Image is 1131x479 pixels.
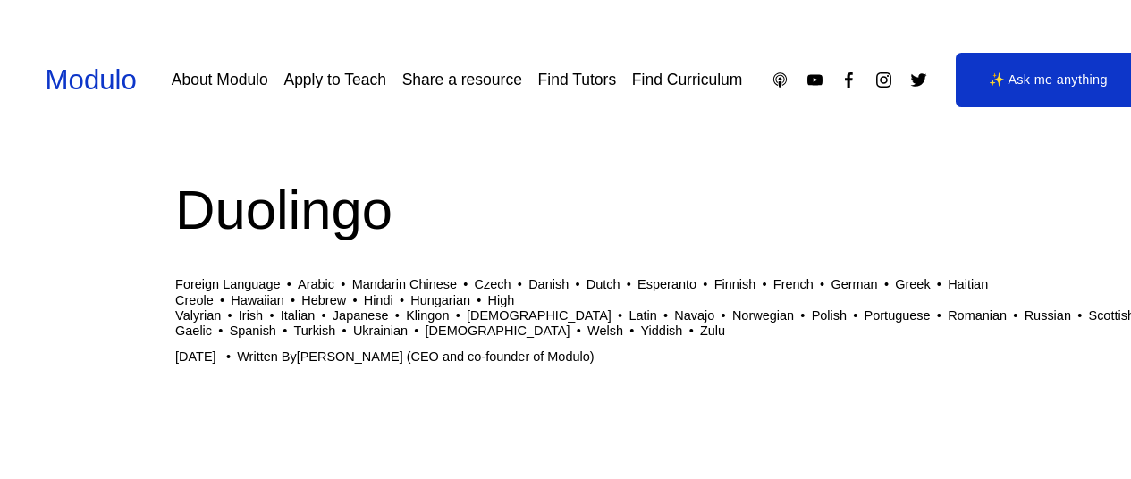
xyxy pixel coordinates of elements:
a: Finnish [714,277,756,291]
a: Portuguese [865,308,931,323]
a: Hawaiian [231,293,284,307]
a: About Modulo [172,64,268,96]
a: Haitian Creole [175,277,988,307]
a: Mandarin Chinese [352,277,457,291]
a: Spanish [230,324,276,338]
a: Instagram [874,71,893,89]
a: French [773,277,814,291]
a: YouTube [806,71,824,89]
a: Foreign Language [175,277,280,291]
a: Navajo [674,308,714,323]
a: Apply to Teach [283,64,385,96]
a: Latin [629,308,656,323]
span: [DATE] [175,349,216,364]
a: Dutch [587,277,620,291]
a: [DEMOGRAPHIC_DATA] [467,308,612,323]
a: High Valyrian [175,293,514,323]
a: Norwegian [732,308,794,323]
a: Russian [1025,308,1071,323]
a: Hindi [364,293,393,307]
div: Written By [237,349,594,365]
a: Twitter [909,71,928,89]
a: Romanian [948,308,1007,323]
a: Find Curriculum [632,64,743,96]
a: [DEMOGRAPHIC_DATA] [426,324,570,338]
a: Zulu [700,324,725,338]
a: Facebook [840,71,858,89]
a: Share a resource [402,64,522,96]
a: Japanese [333,308,389,323]
a: Italian [281,308,316,323]
a: Welsh [587,324,623,338]
a: Hebrew [301,293,346,307]
a: Polish [812,308,847,323]
a: German [831,277,877,291]
a: Arabic [298,277,334,291]
a: Esperanto [637,277,696,291]
a: Hungarian [410,293,470,307]
a: [PERSON_NAME] (CEO and co-founder of Modulo) [297,349,595,364]
a: Irish [239,308,263,323]
a: Ukrainian [353,324,408,338]
a: Klingon [406,308,449,323]
h1: Duolingo [175,172,956,248]
a: Yiddish [640,324,682,338]
a: Greek [895,277,930,291]
a: Apple Podcasts [771,71,789,89]
a: Find Tutors [538,64,617,96]
a: Danish [528,277,569,291]
a: Turkish [293,324,335,338]
a: Modulo [46,64,137,96]
a: Czech [475,277,511,291]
